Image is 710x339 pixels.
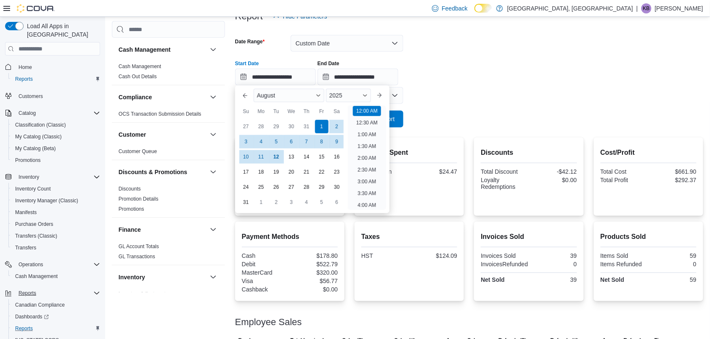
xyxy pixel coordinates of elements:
[242,252,288,259] div: Cash
[481,232,577,242] h2: Invoices Sold
[15,122,66,128] span: Classification (Classic)
[238,119,344,210] div: August, 2025
[601,168,647,175] div: Total Cost
[8,183,103,195] button: Inventory Count
[601,232,697,242] h2: Products Sold
[481,261,528,267] div: InvoicesRefunded
[481,177,527,190] div: Loyalty Redemptions
[119,168,187,176] h3: Discounts & Promotions
[601,252,647,259] div: Items Sold
[8,143,103,154] button: My Catalog (Beta)
[235,38,265,45] label: Date Range
[12,74,36,84] a: Reports
[119,225,141,234] h3: Finance
[15,145,56,152] span: My Catalog (Beta)
[19,174,39,180] span: Inventory
[531,252,577,259] div: 39
[8,230,103,242] button: Transfers (Classic)
[361,232,457,242] h2: Taxes
[12,184,54,194] a: Inventory Count
[329,92,342,99] span: 2025
[208,225,218,235] button: Finance
[353,106,381,116] li: 12:00 AM
[8,218,103,230] button: Purchase Orders
[208,45,218,55] button: Cash Management
[119,186,141,192] a: Discounts
[315,135,329,148] div: day-8
[8,195,103,207] button: Inventory Manager (Classic)
[601,177,647,183] div: Total Profit
[12,323,100,334] span: Reports
[254,150,268,164] div: day-11
[15,172,42,182] button: Inventory
[315,150,329,164] div: day-15
[119,244,159,249] a: GL Account Totals
[601,276,625,283] strong: Net Sold
[12,271,100,281] span: Cash Management
[12,120,69,130] a: Classification (Classic)
[15,288,100,298] span: Reports
[300,120,313,133] div: day-31
[17,4,55,13] img: Cova
[12,219,100,229] span: Purchase Orders
[15,172,100,182] span: Inventory
[119,111,201,117] a: OCS Transaction Submission Details
[15,108,39,118] button: Catalog
[208,92,218,102] button: Compliance
[12,231,100,241] span: Transfers (Classic)
[354,165,379,175] li: 2:30 AM
[8,154,103,166] button: Promotions
[12,132,100,142] span: My Catalog (Classic)
[119,273,145,281] h3: Inventory
[8,270,103,282] button: Cash Management
[330,165,344,179] div: day-23
[300,105,313,118] div: Th
[242,269,288,276] div: MasterCard
[481,252,527,259] div: Invoices Sold
[270,196,283,209] div: day-2
[8,323,103,334] button: Reports
[15,260,100,270] span: Operations
[239,165,253,179] div: day-17
[119,130,207,139] button: Customer
[318,69,398,85] input: Press the down key to open a popover containing a calendar.
[270,150,283,164] div: day-12
[12,143,100,154] span: My Catalog (Beta)
[353,118,381,128] li: 12:30 AM
[15,313,49,320] span: Dashboards
[119,45,171,54] h3: Cash Management
[354,141,379,151] li: 1:30 AM
[235,69,316,85] input: Press the down key to enter a popover containing a calendar. Press the escape key to close the po...
[291,269,338,276] div: $320.00
[8,311,103,323] a: Dashboards
[15,209,37,216] span: Manifests
[254,120,268,133] div: day-28
[8,299,103,311] button: Canadian Compliance
[119,130,146,139] h3: Customer
[112,146,225,160] div: Customer
[24,22,100,39] span: Load All Apps in [GEOGRAPHIC_DATA]
[354,188,379,199] li: 3:30 AM
[12,300,100,310] span: Canadian Compliance
[15,302,65,308] span: Canadian Compliance
[119,243,159,250] span: GL Account Totals
[361,252,408,259] div: HST
[119,253,155,260] span: GL Transactions
[8,242,103,254] button: Transfers
[15,221,53,228] span: Purchase Orders
[285,135,298,148] div: day-6
[119,93,207,101] button: Compliance
[19,290,36,297] span: Reports
[15,185,51,192] span: Inventory Count
[2,90,103,102] button: Customers
[330,150,344,164] div: day-16
[270,135,283,148] div: day-5
[318,60,339,67] label: End Date
[12,74,100,84] span: Reports
[8,207,103,218] button: Manifests
[2,287,103,299] button: Reports
[208,272,218,282] button: Inventory
[15,133,62,140] span: My Catalog (Classic)
[15,157,41,164] span: Promotions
